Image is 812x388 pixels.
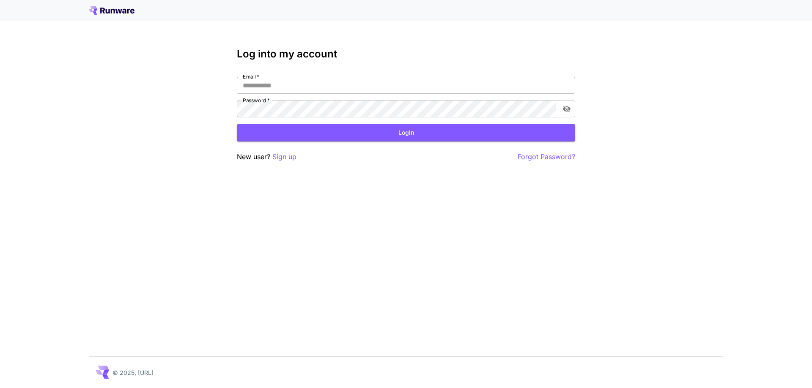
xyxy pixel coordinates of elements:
[243,97,270,104] label: Password
[243,73,259,80] label: Email
[237,152,296,162] p: New user?
[112,368,154,377] p: © 2025, [URL]
[272,152,296,162] button: Sign up
[237,48,575,60] h3: Log into my account
[559,101,574,117] button: toggle password visibility
[237,124,575,141] button: Login
[518,152,575,162] button: Forgot Password?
